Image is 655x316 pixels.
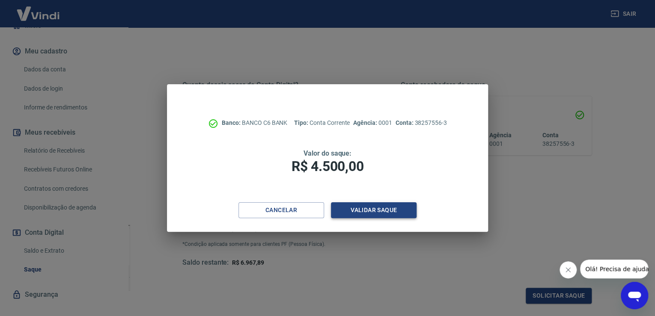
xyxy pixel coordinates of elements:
p: BANCO C6 BANK [222,118,287,127]
p: 38257556-3 [396,118,447,127]
span: Tipo: [294,119,310,126]
p: 0001 [353,118,392,127]
img: website_grey.svg [14,22,21,29]
img: logo_orange.svg [14,14,21,21]
img: tab_domain_overview_orange.svg [23,50,30,56]
span: Agência: [353,119,378,126]
iframe: Message from company [580,260,648,278]
button: Cancelar [238,202,324,218]
div: Keywords by Traffic [95,50,144,56]
span: Olá! Precisa de ajuda? [5,6,72,13]
span: R$ 4.500,00 [292,158,363,174]
img: tab_keywords_by_traffic_grey.svg [85,50,92,56]
span: Conta: [396,119,415,126]
iframe: Close message [560,261,577,278]
div: Domain Overview [33,50,77,56]
div: Domain: [DOMAIN_NAME] [22,22,94,29]
p: Conta Corrente [294,118,350,127]
div: v 4.0.25 [24,14,42,21]
iframe: Button to launch messaging window [621,282,648,309]
button: Validar saque [331,202,417,218]
span: Valor do saque: [304,149,351,157]
span: Banco: [222,119,242,126]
